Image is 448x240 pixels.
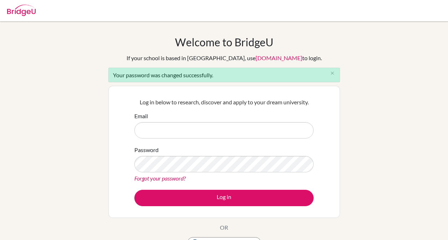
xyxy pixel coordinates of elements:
[330,71,335,76] i: close
[256,54,302,61] a: [DOMAIN_NAME]
[7,5,36,16] img: Bridge-U
[134,98,314,106] p: Log in below to research, discover and apply to your dream university.
[175,36,273,48] h1: Welcome to BridgeU
[134,175,186,182] a: Forgot your password?
[134,146,159,154] label: Password
[220,223,228,232] p: OR
[134,112,148,120] label: Email
[134,190,314,206] button: Log in
[127,54,322,62] div: If your school is based in [GEOGRAPHIC_DATA], use to login.
[108,68,340,82] div: Your password was changed successfully.
[325,68,340,79] button: Close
